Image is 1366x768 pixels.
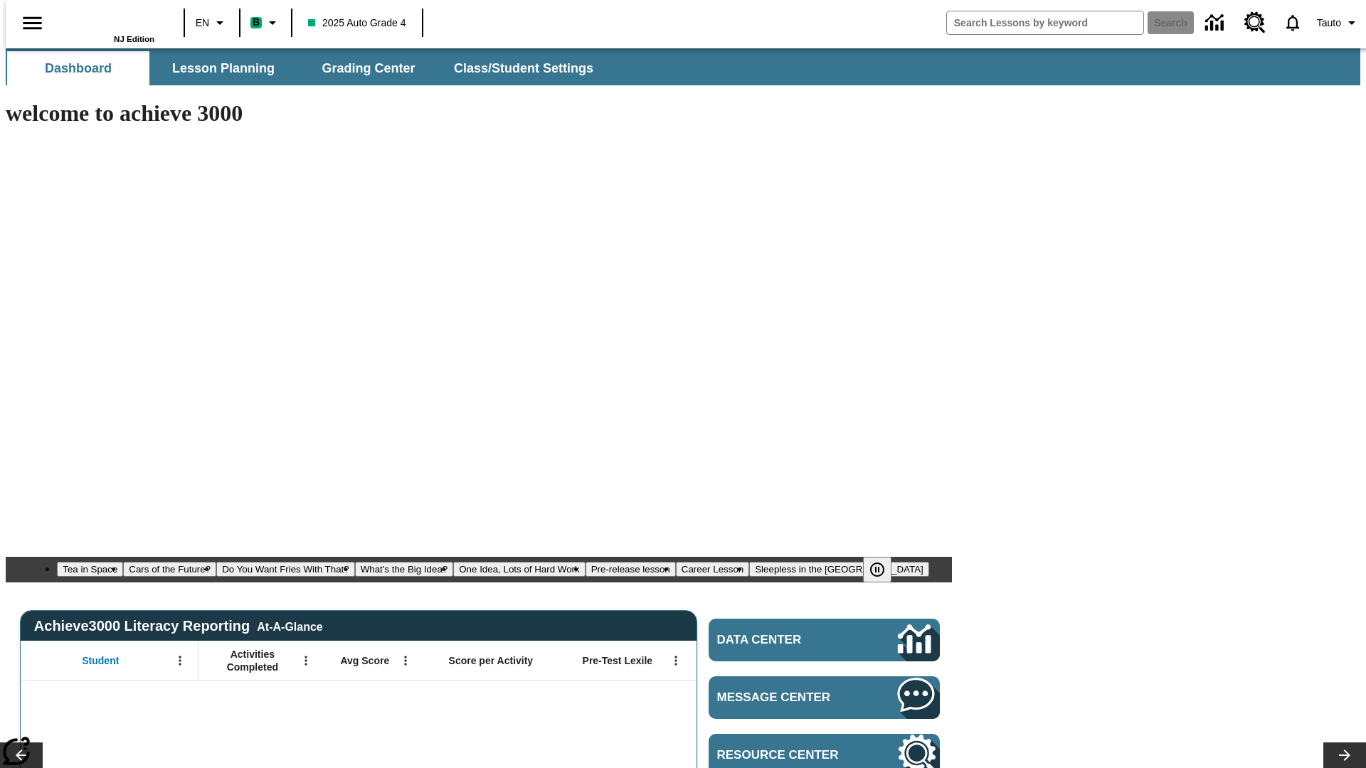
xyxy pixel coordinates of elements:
[322,60,415,77] span: Grading Center
[709,619,940,661] a: Data Center
[717,633,850,647] span: Data Center
[1236,4,1274,42] a: Resource Center, Will open in new tab
[245,10,287,36] button: Boost Class color is mint green. Change class color
[443,51,605,85] button: Class/Student Settings
[297,51,440,85] button: Grading Center
[45,60,112,77] span: Dashboard
[152,51,295,85] button: Lesson Planning
[709,676,940,719] a: Message Center
[665,650,687,671] button: Open Menu
[257,618,322,634] div: At-A-Glance
[308,16,406,31] span: 2025 Auto Grade 4
[355,562,454,577] button: Slide 4 What's the Big Idea?
[189,10,235,36] button: Language: EN, Select a language
[62,6,154,35] a: Home
[1274,4,1311,41] a: Notifications
[295,650,317,671] button: Open Menu
[34,618,323,634] span: Achieve3000 Literacy Reporting
[6,48,1360,85] div: SubNavbar
[82,654,119,667] span: Student
[62,5,154,43] div: Home
[57,562,123,577] button: Slide 1 Tea in Space
[717,690,855,705] span: Message Center
[11,2,53,44] button: Open side menu
[123,562,216,577] button: Slide 2 Cars of the Future?
[863,557,891,582] button: Pause
[172,60,275,77] span: Lesson Planning
[6,51,606,85] div: SubNavbar
[114,35,154,43] span: NJ Edition
[169,650,191,671] button: Open Menu
[449,654,534,667] span: Score per Activity
[216,562,355,577] button: Slide 3 Do You Want Fries With That?
[583,654,653,667] span: Pre-Test Lexile
[1317,16,1341,31] span: Tauto
[1311,10,1366,36] button: Profile/Settings
[749,562,929,577] button: Slide 8 Sleepless in the Animal Kingdom
[196,16,209,31] span: EN
[206,648,300,673] span: Activities Completed
[6,100,952,127] h1: welcome to achieve 3000
[340,654,389,667] span: Avg Score
[395,650,416,671] button: Open Menu
[717,748,855,762] span: Resource Center
[676,562,749,577] button: Slide 7 Career Lesson
[863,557,906,582] div: Pause
[1323,742,1366,768] button: Lesson carousel, Next
[947,11,1143,34] input: search field
[453,562,585,577] button: Slide 5 One Idea, Lots of Hard Work
[454,60,593,77] span: Class/Student Settings
[1197,4,1236,43] a: Data Center
[586,562,676,577] button: Slide 6 Pre-release lesson
[7,51,149,85] button: Dashboard
[253,14,260,31] span: B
